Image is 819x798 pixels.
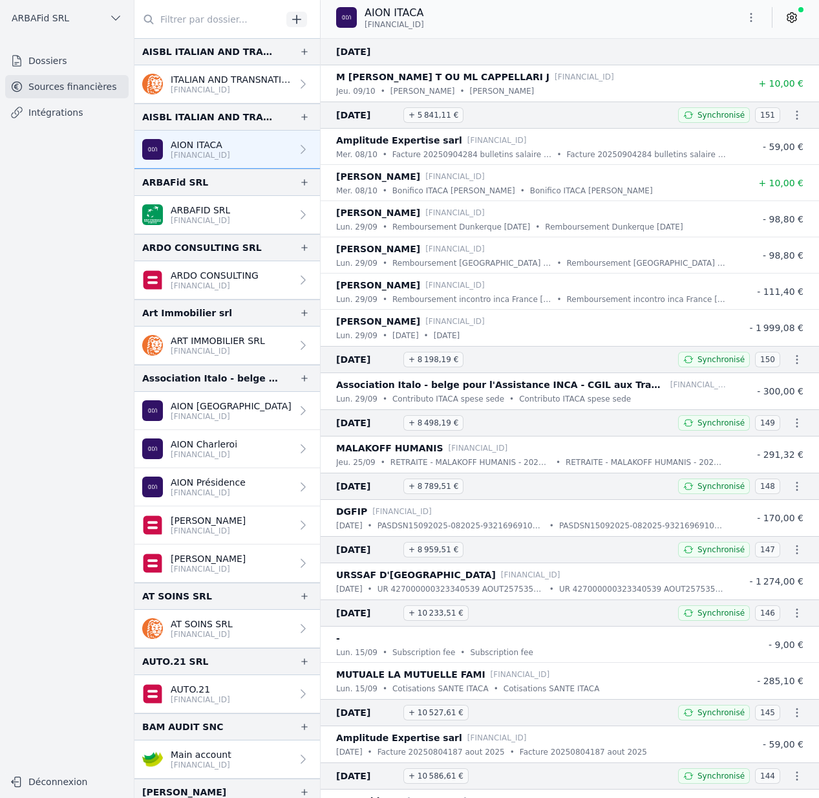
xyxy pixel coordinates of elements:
[336,631,340,646] p: -
[134,675,320,713] a: AUTO.21 [FINANCIAL_ID]
[758,78,803,89] span: + 10,00 €
[467,731,527,744] p: [FINANCIAL_ID]
[392,682,489,695] p: Cotisations SANTE ITACA
[425,243,485,255] p: [FINANCIAL_ID]
[171,411,292,422] p: [FINANCIAL_ID]
[336,456,376,469] p: jeu. 25/09
[142,438,163,459] img: AION_BMPBBEBBXXX.png
[549,583,554,596] div: •
[171,400,292,413] p: AION [GEOGRAPHIC_DATA]
[424,329,429,342] div: •
[757,286,803,297] span: - 111,40 €
[519,393,631,405] p: Contributo ITACA spese sede
[5,8,129,28] button: ARBAFid SRL
[758,178,803,188] span: + 10,00 €
[171,73,292,86] p: ITALIAN AND TRANSNATIONAL ASSOCIATION FOR COMMUNITIES ABROAD AISBL
[336,329,378,342] p: lun. 29/09
[171,564,246,574] p: [FINANCIAL_ID]
[12,12,69,25] span: ARBAFid SRL
[5,75,129,98] a: Sources financières
[134,430,320,468] a: AION Charleroi [FINANCIAL_ID]
[372,505,432,518] p: [FINANCIAL_ID]
[336,205,420,221] p: [PERSON_NAME]
[171,449,237,460] p: [FINANCIAL_ID]
[134,327,320,365] a: ART IMMOBILIER SRL [FINANCIAL_ID]
[392,329,419,342] p: [DATE]
[142,74,163,94] img: ing.png
[142,305,232,321] div: Art Immobilier srl
[171,281,259,291] p: [FINANCIAL_ID]
[501,568,560,581] p: [FINANCIAL_ID]
[425,170,485,183] p: [FINANCIAL_ID]
[557,148,561,161] div: •
[494,682,498,695] div: •
[491,668,550,681] p: [FINANCIAL_ID]
[763,142,803,152] span: - 59,00 €
[171,269,259,282] p: ARDO CONSULTING
[757,449,803,460] span: - 291,32 €
[336,415,398,431] span: [DATE]
[134,545,320,583] a: [PERSON_NAME] [FINANCIAL_ID]
[392,393,504,405] p: Contributo ITACA spese sede
[559,519,726,532] p: PASDSN15092025-082025-93216969100015
[769,640,803,650] span: - 9,00 €
[383,184,387,197] div: •
[425,279,485,292] p: [FINANCIAL_ID]
[134,8,282,31] input: Filtrer par dossier...
[142,175,208,190] div: ARBAFid SRL
[336,257,378,270] p: lun. 29/09
[403,415,463,431] span: + 8 498,19 €
[142,204,163,225] img: BNP_BE_BUSINESS_GEBABEBB.png
[171,760,231,770] p: [FINANCIAL_ID]
[336,768,398,784] span: [DATE]
[390,85,455,98] p: [PERSON_NAME]
[336,746,363,759] p: [DATE]
[336,293,378,306] p: lun. 29/09
[755,605,780,621] span: 146
[171,346,265,356] p: [FINANCIAL_ID]
[134,506,320,545] a: [PERSON_NAME] [FINANCIAL_ID]
[171,85,292,95] p: [FINANCIAL_ID]
[392,221,530,233] p: Remboursement Dunkerque [DATE]
[555,70,614,83] p: [FINANCIAL_ID]
[171,748,231,761] p: Main account
[142,109,279,125] div: AISBL ITALIAN AND TRANSNATIONAL ASSOCIATION FOR COMMUNITIES ABROAD
[336,440,443,456] p: MALAKOFF HUMANIS
[697,110,745,120] span: Synchronisé
[336,241,420,257] p: [PERSON_NAME]
[378,583,544,596] p: UR 427000000323340539 AOUT25753570043000160925
[171,629,233,640] p: [FINANCIAL_ID]
[336,7,357,28] img: AION_BMPBBEBBXXX.png
[5,101,129,124] a: Intégrations
[336,583,363,596] p: [DATE]
[383,329,387,342] div: •
[336,314,420,329] p: [PERSON_NAME]
[368,746,372,759] div: •
[749,576,803,587] span: - 1 274,00 €
[392,184,515,197] p: Bonifico ITACA [PERSON_NAME]
[470,646,533,659] p: Subscription fee
[449,442,508,455] p: [FINANCIAL_ID]
[545,221,683,233] p: Remboursement Dunkerque [DATE]
[392,293,551,306] p: Remboursement incontro inca France [DATE]
[425,315,485,328] p: [FINANCIAL_ID]
[142,654,208,669] div: AUTO.21 SRL
[142,749,163,770] img: crelan.png
[134,131,320,169] a: AION ITACA [FINANCIAL_ID]
[336,682,378,695] p: lun. 15/09
[171,334,265,347] p: ART IMMOBILIER SRL
[171,514,246,527] p: [PERSON_NAME]
[171,138,230,151] p: AION ITACA
[403,352,463,367] span: + 8 198,19 €
[336,667,485,682] p: MUTUALE LA MUTUELLE FAMI
[434,329,460,342] p: [DATE]
[336,69,549,85] p: M [PERSON_NAME] T OU ML CAPPELLARI J
[336,705,398,720] span: [DATE]
[142,400,163,421] img: AION_BMPBBEBBXXX.png
[697,481,745,491] span: Synchronisé
[383,682,387,695] div: •
[336,479,398,494] span: [DATE]
[763,214,803,224] span: - 98,80 €
[567,293,726,306] p: Remboursement incontro inca France [DATE]
[383,646,387,659] div: •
